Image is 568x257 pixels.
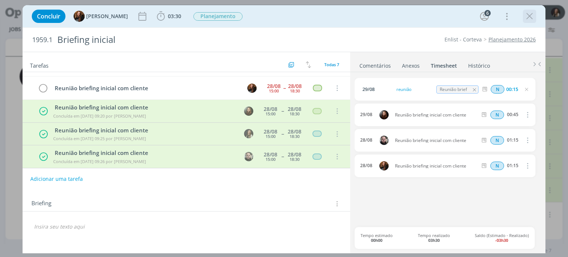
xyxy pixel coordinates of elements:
img: T [247,84,257,93]
span: N [490,136,504,145]
div: 01:15 [507,138,518,143]
span: -- [283,85,285,91]
span: 03:30 [168,13,181,20]
b: 03h30 [428,237,440,243]
div: 28/08 [360,163,372,168]
div: 15:00 [269,89,279,93]
div: 28/08 [264,152,277,157]
b: -03h30 [495,237,508,243]
button: 03:30 [155,10,183,22]
span: Tempo estimado [361,233,393,243]
button: Adicionar uma tarefa [30,172,83,186]
a: Comentários [359,59,391,70]
img: E [379,110,389,119]
div: 28/08 [264,106,277,112]
span: Saldo (Estimado - Realizado) [475,233,529,243]
div: 28/08 [288,152,301,157]
span: Tarefas [30,60,48,69]
div: 28/08 [360,138,372,143]
img: T [379,161,389,170]
div: Anexos [402,62,420,70]
button: 6 [479,10,490,22]
a: Timesheet [430,59,457,70]
span: -- [281,131,284,136]
div: 28/08 [288,129,301,134]
a: Histórico [468,59,490,70]
span: -- [281,108,284,114]
div: Horas normais [490,162,504,170]
div: Horas normais [490,136,504,145]
button: T[PERSON_NAME] [74,11,128,22]
div: 28/08 [288,84,302,89]
span: Concluída em [DATE] 09:20 por [PERSON_NAME] [53,113,146,119]
div: 29/08 [360,112,372,117]
span: N [491,85,504,94]
span: Todas 7 [324,62,339,67]
div: reunião [395,85,435,94]
span: Briefing [31,199,51,209]
img: arrow-down-up.svg [306,61,311,68]
div: 15:00 [266,134,275,138]
div: 15:00 [266,157,275,161]
span: N [490,111,504,119]
div: Briefing inicial [54,31,323,49]
span: 29/08 [362,87,375,92]
div: 01:15 [507,163,518,168]
b: 00h00 [371,237,382,243]
div: Horas normais [490,111,504,119]
img: G [379,136,389,145]
button: Planejamento [193,12,243,21]
span: [PERSON_NAME] [86,14,128,19]
div: Reunião briefing inicial com cliente [52,126,237,135]
button: T [247,82,258,94]
div: 28/08 [288,106,301,112]
div: Reunião briefing inicial com cliente [51,84,240,93]
div: Reunião briefing inicial com cliente [52,103,237,112]
button: Concluir [32,10,65,23]
a: Enlist - Corteva [444,36,482,43]
div: 15:00 [266,112,275,116]
a: Planejamento 2026 [488,36,536,43]
span: Concluída em [DATE] 09:26 por [PERSON_NAME] [53,159,146,164]
span: Concluída em [DATE] 09:25 por [PERSON_NAME] [53,136,146,141]
span: N [490,162,504,170]
span: Reunião briefing inicial com cliente [392,138,480,143]
div: 18:30 [290,157,300,161]
div: 18:30 [290,134,300,138]
span: 1959.1 [32,36,53,44]
div: 18:30 [290,112,300,116]
div: 00:45 [507,112,518,117]
div: 6 [484,10,491,16]
div: Horas normais [491,85,504,94]
div: 28/08 [267,84,281,89]
span: -- [281,154,284,159]
span: Concluir [37,13,60,19]
div: 18:30 [290,89,300,93]
span: Tempo realizado [418,233,450,243]
span: Reunião briefing inicial com cliente [392,113,480,117]
div: dialog [23,5,545,253]
div: 28/08 [264,129,277,134]
div: Reunião briefing inicial com cliente [52,149,237,157]
span: Reunião briefing inicial com cliente [392,164,480,168]
img: T [74,11,85,22]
